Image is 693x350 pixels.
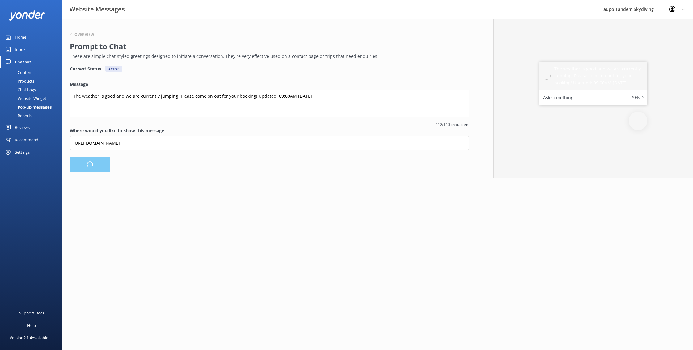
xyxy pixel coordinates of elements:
a: Reports [4,111,62,120]
textarea: The weather is good and we are currently jumping. Please come on out for your booking! Updated: 0... [70,90,469,117]
h4: Current Status [70,66,101,72]
div: Content [4,68,33,77]
div: Chat Logs [4,85,36,94]
div: Products [4,77,34,85]
a: Website Widget [4,94,62,103]
h5: The weather is good and we are currently jumping. Please come on out for your booking! Updated: 0... [554,66,644,86]
div: Home [15,31,26,43]
span: 112/140 characters [70,122,469,127]
h2: Prompt to Chat [70,41,466,52]
div: Inbox [15,43,26,56]
input: https://www.example.com/page [70,136,469,150]
div: Pop-up messages [4,103,52,111]
div: Support Docs [19,307,44,319]
label: Ask something... [543,94,577,102]
div: Help [27,319,36,331]
h3: Website Messages [70,4,125,14]
a: Content [4,68,62,77]
div: Version 2.1.4 Available [10,331,48,344]
label: Where would you like to show this message [70,127,469,134]
p: These are simple chat-styled greetings designed to initiate a conversation. They're very effectiv... [70,53,466,60]
div: Reports [4,111,32,120]
div: Active [105,66,122,72]
label: Message [70,81,469,88]
a: Products [4,77,62,85]
button: Send [632,94,644,102]
div: Recommend [15,134,38,146]
h6: Overview [74,33,94,36]
a: Pop-up messages [4,103,62,111]
div: Chatbot [15,56,31,68]
div: Reviews [15,121,30,134]
div: Settings [15,146,30,158]
button: Overview [70,33,94,36]
a: Chat Logs [4,85,62,94]
img: yonder-white-logo.png [9,10,45,20]
div: Website Widget [4,94,46,103]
